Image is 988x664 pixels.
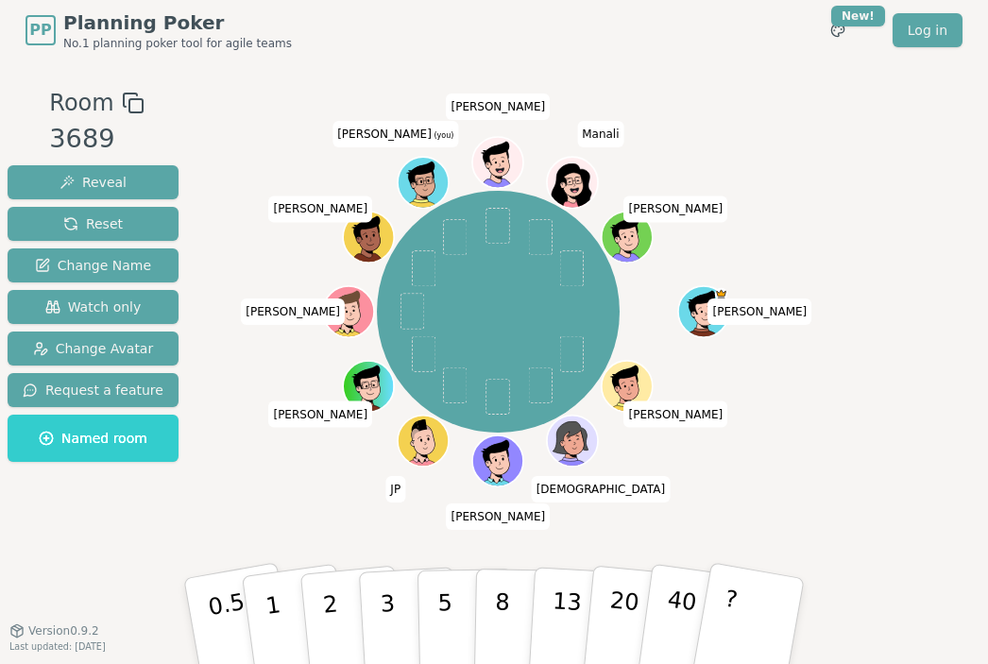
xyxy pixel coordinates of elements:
[63,214,123,233] span: Reset
[268,400,372,427] span: Click to change your name
[8,373,179,407] button: Request a feature
[385,476,405,502] span: Click to change your name
[8,248,179,282] button: Change Name
[432,131,454,140] span: (you)
[23,381,163,400] span: Request a feature
[63,36,292,51] span: No.1 planning poker tool for agile teams
[9,623,99,638] button: Version0.9.2
[8,207,179,241] button: Reset
[577,121,623,147] span: Click to change your name
[63,9,292,36] span: Planning Poker
[49,120,144,159] div: 3689
[532,476,670,502] span: Click to change your name
[60,173,127,192] span: Reveal
[446,94,550,120] span: Click to change your name
[400,159,448,207] button: Click to change your avatar
[8,165,179,199] button: Reveal
[715,288,728,301] span: Dan is the host
[8,290,179,324] button: Watch only
[29,19,51,42] span: PP
[623,400,727,427] span: Click to change your name
[45,298,142,316] span: Watch only
[28,623,99,638] span: Version 0.9.2
[708,298,812,325] span: Click to change your name
[39,429,147,448] span: Named room
[241,298,345,325] span: Click to change your name
[623,196,727,222] span: Click to change your name
[8,332,179,366] button: Change Avatar
[446,503,550,530] span: Click to change your name
[26,9,292,51] a: PPPlanning PokerNo.1 planning poker tool for agile teams
[49,86,113,120] span: Room
[831,6,885,26] div: New!
[893,13,962,47] a: Log in
[8,415,179,462] button: Named room
[33,339,154,358] span: Change Avatar
[821,13,855,47] button: New!
[9,641,106,652] span: Last updated: [DATE]
[332,121,458,147] span: Click to change your name
[35,256,151,275] span: Change Name
[268,196,372,222] span: Click to change your name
